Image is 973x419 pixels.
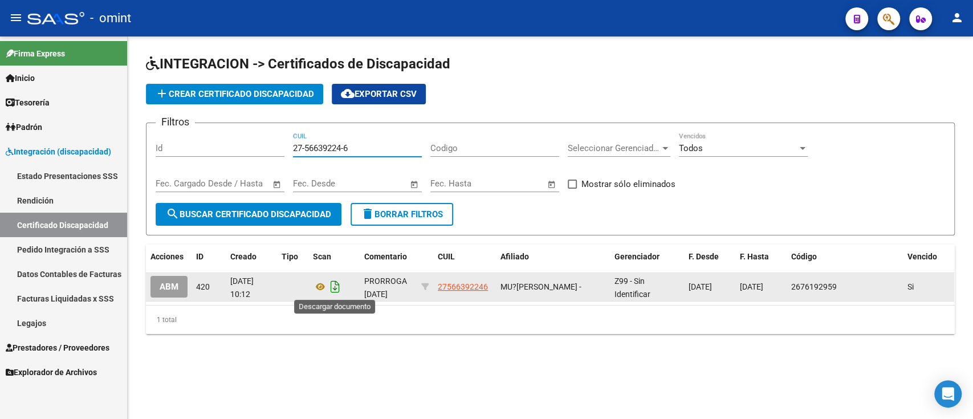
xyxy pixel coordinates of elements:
i: Descargar documento [328,278,343,296]
span: Comentario [364,252,407,261]
span: Gerenciador [614,252,659,261]
span: Creado [230,252,257,261]
mat-icon: delete [361,207,374,221]
span: Seleccionar Gerenciador [568,143,660,153]
span: 27566392246 [438,282,488,291]
span: MU?[PERSON_NAME] - [500,282,581,291]
mat-icon: search [166,207,180,221]
input: Fecha fin [349,178,405,189]
span: Inicio [6,72,35,84]
datatable-header-cell: Gerenciador [610,245,684,269]
button: Open calendar [271,178,284,191]
datatable-header-cell: Afiliado [496,245,610,269]
input: Fecha inicio [293,178,339,189]
span: Acciones [150,252,184,261]
span: 2676192959 [791,282,837,291]
input: Fecha inicio [430,178,477,189]
div: Open Intercom Messenger [934,380,962,408]
span: Integración (discapacidad) [6,145,111,158]
span: PRORROGA 27/8/2025 [364,276,407,299]
span: Prestadores / Proveedores [6,341,109,354]
span: Buscar Certificado Discapacidad [166,209,331,219]
span: [DATE] [689,282,712,291]
input: Fecha inicio [156,178,202,189]
span: Z99 - Sin Identificar [614,276,650,299]
datatable-header-cell: Scan [308,245,360,269]
span: Explorador de Archivos [6,366,97,379]
datatable-header-cell: Tipo [277,245,308,269]
span: Padrón [6,121,42,133]
datatable-header-cell: Comentario [360,245,417,269]
button: Crear Certificado Discapacidad [146,84,323,104]
input: Fecha fin [212,178,267,189]
datatable-header-cell: F. Hasta [735,245,787,269]
button: Buscar Certificado Discapacidad [156,203,341,226]
button: Open calendar [545,178,559,191]
span: Código [791,252,817,261]
span: Tesorería [6,96,50,109]
span: INTEGRACION -> Certificados de Discapacidad [146,56,450,72]
datatable-header-cell: F. Desde [684,245,735,269]
span: [DATE] 10:12 [230,276,254,299]
button: ABM [150,276,188,297]
span: Borrar Filtros [361,209,443,219]
span: Todos [679,143,703,153]
datatable-header-cell: Acciones [146,245,192,269]
mat-icon: person [950,11,964,25]
span: Vencido [907,252,937,261]
span: ABM [160,282,178,292]
span: F. Hasta [740,252,769,261]
span: 420 [196,282,210,291]
span: Tipo [282,252,298,261]
h3: Filtros [156,114,195,130]
datatable-header-cell: Creado [226,245,277,269]
datatable-header-cell: ID [192,245,226,269]
span: Firma Express [6,47,65,60]
button: Exportar CSV [332,84,426,104]
span: [DATE] [740,282,763,291]
span: Scan [313,252,331,261]
mat-icon: add [155,87,169,100]
span: Si [907,282,914,291]
span: Exportar CSV [341,89,417,99]
span: - omint [90,6,131,31]
div: 1 total [146,306,955,334]
button: Borrar Filtros [351,203,453,226]
span: F. Desde [689,252,719,261]
span: Crear Certificado Discapacidad [155,89,314,99]
datatable-header-cell: CUIL [433,245,496,269]
input: Fecha fin [487,178,542,189]
span: CUIL [438,252,455,261]
datatable-header-cell: Vencido [903,245,954,269]
span: Afiliado [500,252,529,261]
button: Open calendar [408,178,421,191]
span: Mostrar sólo eliminados [581,177,675,191]
datatable-header-cell: Código [787,245,903,269]
mat-icon: menu [9,11,23,25]
span: ID [196,252,203,261]
mat-icon: cloud_download [341,87,355,100]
